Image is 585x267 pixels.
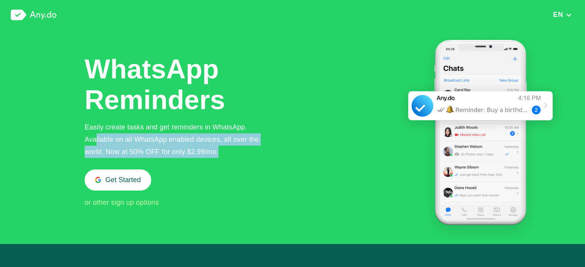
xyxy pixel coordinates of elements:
span: EN [553,11,563,18]
h1: WhatsApp Reminders [85,54,227,115]
button: Get Started [85,169,151,191]
img: WhatsApp Tasks & Reminders [398,30,563,244]
img: down [565,12,572,18]
span: or other sign up options [85,199,159,206]
div: Easily create tasks and get reminders in WhatsApp. Available on all WhatsApp enabled devices, all... [85,121,272,158]
img: logo [11,10,57,20]
button: EN [551,10,574,19]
